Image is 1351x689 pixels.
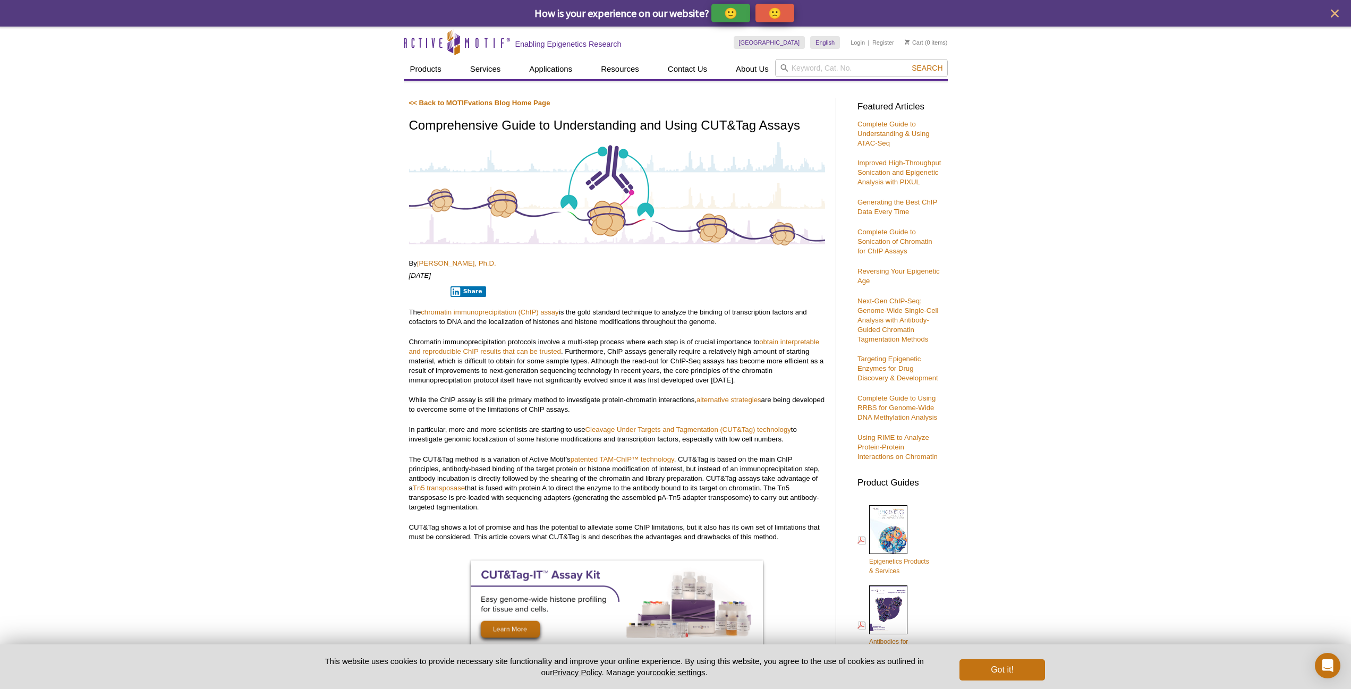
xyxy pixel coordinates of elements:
li: (0 items) [905,36,948,49]
p: By [409,259,825,268]
button: close [1328,7,1341,20]
a: Complete Guide to Understanding & Using ATAC-Seq [857,120,930,147]
li: | [868,36,870,49]
span: Epigenetics Products & Services [869,558,929,575]
button: Got it! [959,659,1044,681]
a: << Back to MOTIFvations Blog Home Page [409,99,550,107]
a: Contact Us [661,59,713,79]
img: Abs_epi_2015_cover_web_70x200 [869,585,907,634]
input: Keyword, Cat. No. [775,59,948,77]
a: Login [851,39,865,46]
p: 🙁 [768,6,781,20]
a: Cart [905,39,923,46]
img: Epi_brochure_140604_cover_web_70x200 [869,505,907,554]
h1: Comprehensive Guide to Understanding and Using CUT&Tag Assays [409,118,825,134]
a: [PERSON_NAME], Ph.D. [417,259,496,267]
span: Antibodies for Epigenetics & Gene Regulation [869,638,917,665]
a: alternative strategies [696,396,761,404]
span: How is your experience on our website? [534,6,709,20]
a: chromatin immunoprecipitation (ChIP) assay [421,308,558,316]
a: Cleavage Under Targets and Tagmentation (CUT&Tag) technology [585,426,791,433]
a: Tn5 transposase [413,484,465,492]
a: Improved High-Throughput Sonication and Epigenetic Analysis with PIXUL [857,159,941,186]
p: This website uses cookies to provide necessary site functionality and improve your online experie... [307,656,942,678]
a: Complete Guide to Sonication of Chromatin for ChIP Assays [857,228,932,255]
p: CUT&Tag shows a lot of promise and has the potential to alleviate some ChIP limitations, but it a... [409,523,825,542]
a: patented TAM-ChIP™ technology [571,455,674,463]
p: Chromatin immunoprecipitation protocols involve a multi-step process where each step is of crucia... [409,337,825,385]
a: Next-Gen ChIP-Seq: Genome-Wide Single-Cell Analysis with Antibody-Guided Chromatin Tagmentation M... [857,297,938,343]
div: Open Intercom Messenger [1315,653,1340,678]
a: Services [464,59,507,79]
p: The CUT&Tag method is a variation of Active Motif’s . CUT&Tag is based on the main ChIP principle... [409,455,825,512]
a: Epigenetics Products& Services [857,504,929,577]
p: In particular, more and more scientists are starting to use to investigate genomic localization o... [409,425,825,444]
button: Search [908,63,946,73]
a: [GEOGRAPHIC_DATA] [734,36,805,49]
h3: Product Guides [857,472,942,488]
button: Share [451,286,486,297]
a: Targeting Epigenetic Enzymes for Drug Discovery & Development [857,355,938,382]
a: Privacy Policy [553,668,601,677]
a: Generating the Best ChIP Data Every Time [857,198,937,216]
a: Antibodies forEpigenetics &Gene Regulation [857,584,917,667]
a: Reversing Your Epigenetic Age [857,267,940,285]
button: cookie settings [652,668,705,677]
p: While the ChIP assay is still the primary method to investigate protein-chromatin interactions, a... [409,395,825,414]
h2: Enabling Epigenetics Research [515,39,622,49]
a: Register [872,39,894,46]
a: About Us [729,59,775,79]
a: Using RIME to Analyze Protein-Protein Interactions on Chromatin [857,433,938,461]
img: Antibody-Based Tagmentation Notes [409,140,825,246]
em: [DATE] [409,271,431,279]
p: 🙂 [724,6,737,20]
span: Search [912,64,942,72]
a: Applications [523,59,579,79]
iframe: X Post Button [409,286,444,296]
a: Resources [594,59,645,79]
img: Optimized CUT&Tag-IT Assay Kit [471,560,763,648]
img: Your Cart [905,39,910,45]
a: Complete Guide to Using RRBS for Genome-Wide DNA Methylation Analysis [857,394,937,421]
a: English [810,36,840,49]
a: obtain interpretable and reproducible ChIP results that can be trusted [409,338,820,355]
a: Products [404,59,448,79]
h3: Featured Articles [857,103,942,112]
p: The is the gold standard technique to analyze the binding of transcription factors and cofactors ... [409,308,825,327]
